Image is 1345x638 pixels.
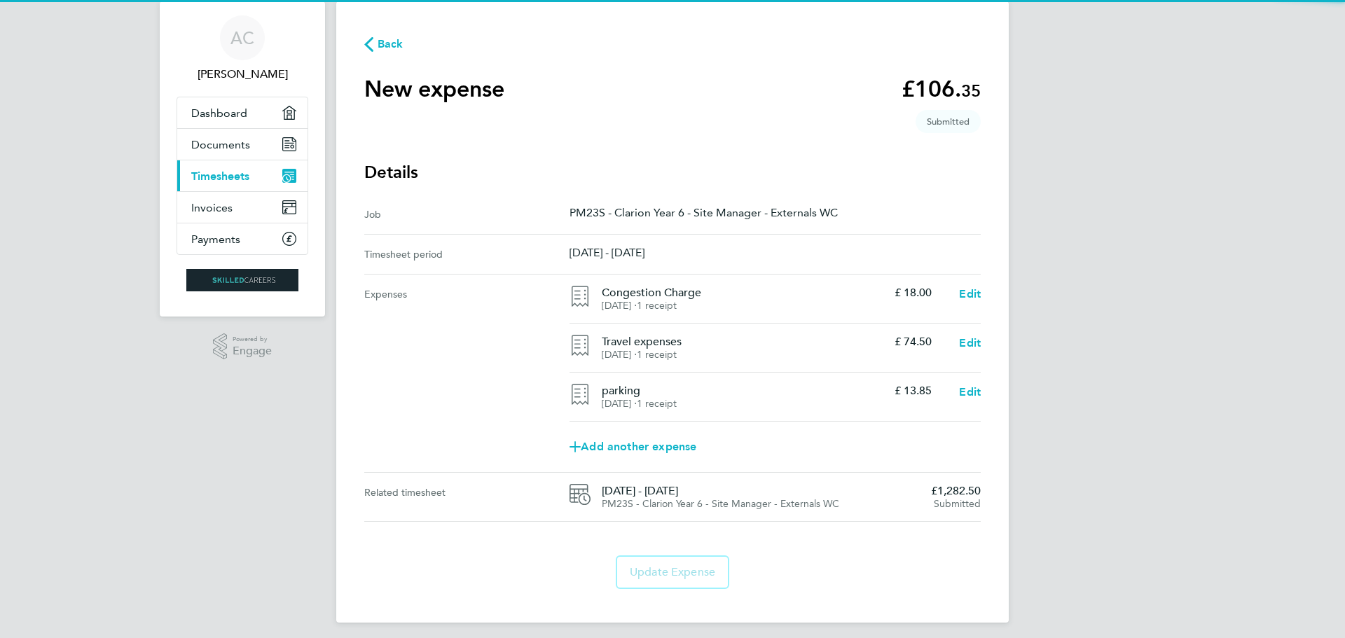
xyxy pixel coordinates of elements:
[902,76,981,102] app-decimal: £106.
[191,201,233,214] span: Invoices
[602,384,883,398] h4: parking
[637,300,677,312] span: 1 receipt
[959,336,981,349] span: Edit
[364,75,504,103] h1: New expense
[959,335,981,352] a: Edit
[186,269,298,291] img: skilledcareers-logo-retina.png
[895,286,932,300] p: £ 18.00
[959,287,981,300] span: Edit
[637,398,677,410] span: 1 receipt
[177,97,308,128] a: Dashboard
[916,110,981,133] span: This timesheet is Submitted.
[570,441,696,452] span: Add another expense
[602,498,839,510] span: PM23S - Clarion Year 6 - Site Manager - Externals WC
[959,286,981,303] a: Edit
[191,138,250,151] span: Documents
[602,286,883,300] h4: Congestion Charge
[637,349,677,361] span: 1 receipt
[177,160,308,191] a: Timesheets
[364,275,570,472] div: Expenses
[959,385,981,398] span: Edit
[213,333,273,360] a: Powered byEngage
[934,498,981,510] span: Submitted
[177,15,308,83] a: AC[PERSON_NAME]
[895,384,932,398] p: £ 13.85
[364,35,403,53] button: Back
[364,206,570,223] div: Job
[177,129,308,160] a: Documents
[364,246,570,263] div: Timesheet period
[233,333,272,345] span: Powered by
[602,335,883,349] h4: Travel expenses
[602,300,637,312] span: [DATE] ⋅
[931,484,981,498] span: £1,282.50
[602,398,637,410] span: [DATE] ⋅
[602,484,920,498] span: [DATE] - [DATE]
[378,36,403,53] span: Back
[959,384,981,401] a: Edit
[230,29,254,47] span: AC
[160,1,325,317] nav: Main navigation
[233,345,272,357] span: Engage
[961,81,981,101] span: 35
[570,484,981,510] a: [DATE] - [DATE]PM23S - Clarion Year 6 - Site Manager - Externals WC£1,282.50Submitted
[191,106,247,120] span: Dashboard
[191,233,240,246] span: Payments
[570,433,981,461] a: Add another expense
[191,169,249,183] span: Timesheets
[177,269,308,291] a: Go to home page
[895,335,932,349] p: £ 74.50
[364,484,570,510] div: Related timesheet
[364,161,981,183] h3: Details
[570,206,981,219] p: PM23S - Clarion Year 6 - Site Manager - Externals WC
[177,192,308,223] a: Invoices
[177,66,308,83] span: Alexandru Cirstea
[602,349,637,361] span: [DATE] ⋅
[177,223,308,254] a: Payments
[570,246,981,259] p: [DATE] - [DATE]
